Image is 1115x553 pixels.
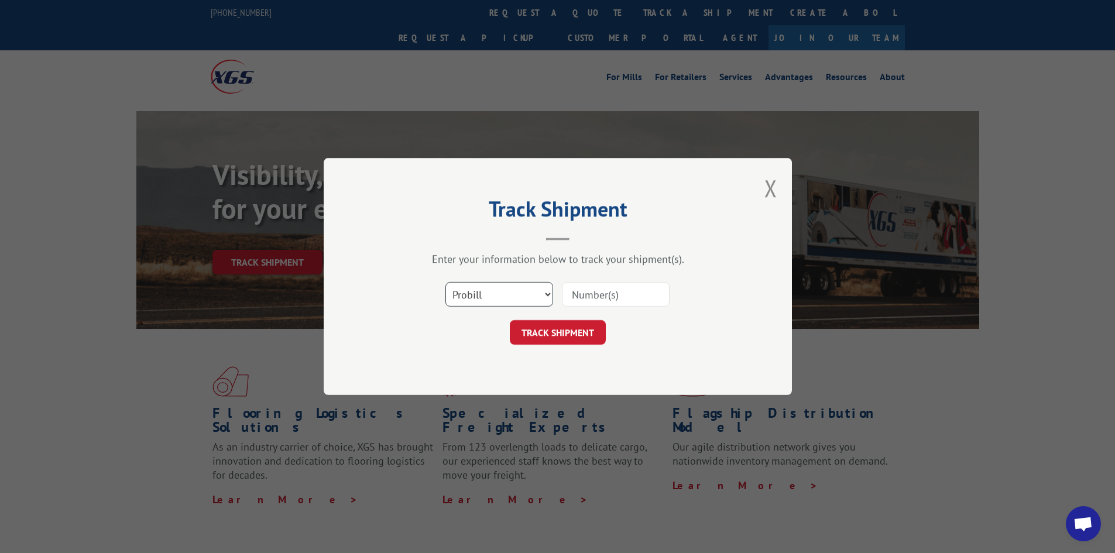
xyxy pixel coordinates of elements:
[382,201,733,223] h2: Track Shipment
[1066,506,1101,541] div: Open chat
[562,282,670,307] input: Number(s)
[510,320,606,345] button: TRACK SHIPMENT
[764,173,777,204] button: Close modal
[382,252,733,266] div: Enter your information below to track your shipment(s).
